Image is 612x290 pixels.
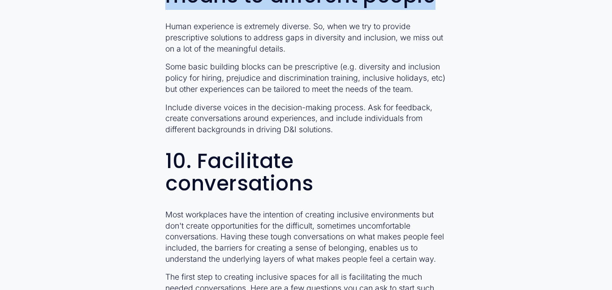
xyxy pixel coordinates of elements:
[165,150,447,195] h2: 10. Facilitate conversations
[165,61,447,95] p: Some basic building blocks can be prescriptive (e.g. diversity and inclusion policy for hiring, p...
[165,102,447,135] p: Include diverse voices in the decision-making process. Ask for feedback, create conversations aro...
[165,21,447,54] p: Human experience is extremely diverse. So, when we try to provide prescriptive solutions to addre...
[165,209,447,264] p: Most workplaces have the intention of creating inclusive environments but don't create opportunit...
